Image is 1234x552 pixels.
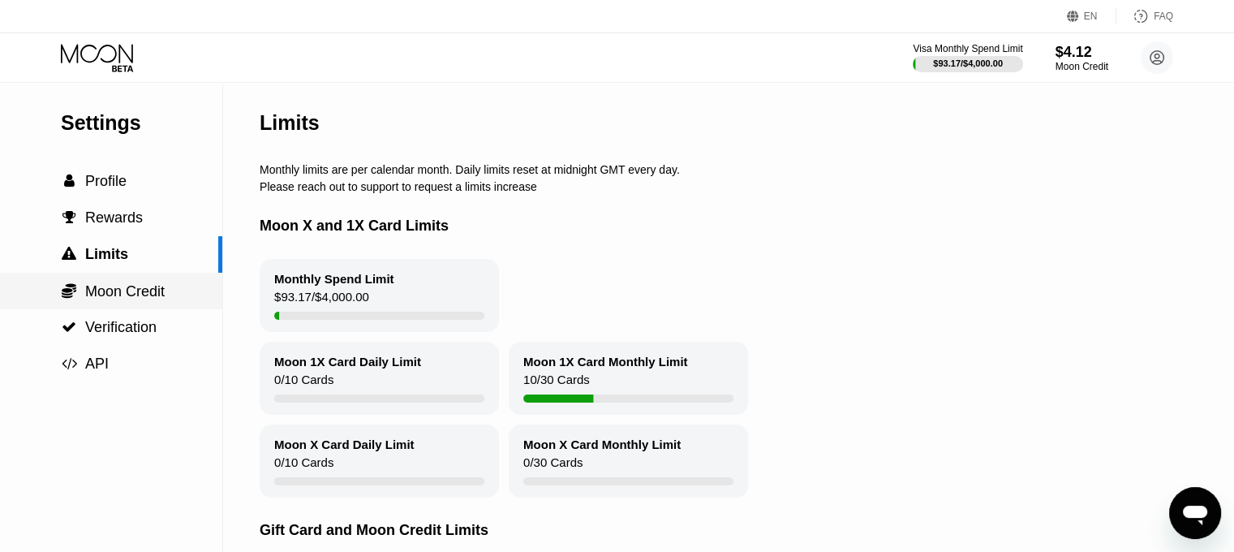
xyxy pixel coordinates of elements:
div: $4.12Moon Credit [1056,44,1108,72]
span:  [62,320,76,334]
div: 10 / 30 Cards [523,373,590,395]
div:  [61,247,77,261]
span:  [62,210,76,225]
span: Moon Credit [85,283,165,300]
div: Visa Monthly Spend Limit [913,43,1022,54]
div:  [61,320,77,334]
div: Visa Monthly Spend Limit$93.17/$4,000.00 [913,43,1022,72]
span: Rewards [85,209,143,226]
div: 0 / 10 Cards [274,373,333,395]
div: $93.17 / $4,000.00 [933,58,1003,68]
div: 0 / 30 Cards [523,455,583,477]
div: Limits [260,111,320,135]
span: API [85,356,109,372]
div:  [61,356,77,371]
div: $4.12 [1056,44,1108,61]
span: Verification [85,319,157,335]
div: EN [1067,8,1116,24]
div: $93.17 / $4,000.00 [274,290,369,312]
div: Settings [61,111,222,135]
span: Limits [85,246,128,262]
span: Profile [85,173,127,189]
div: Moon Credit [1056,61,1108,72]
div: Monthly Spend Limit [274,272,394,286]
div: FAQ [1116,8,1173,24]
span:  [64,174,75,188]
iframe: Кнопка запуска окна обмена сообщениями [1169,487,1221,539]
span:  [62,282,76,299]
div: Moon X Card Monthly Limit [523,438,681,451]
div:  [61,174,77,188]
div: Moon 1X Card Monthly Limit [523,355,688,369]
div:  [61,282,77,299]
span:  [62,356,77,371]
div:  [61,210,77,225]
div: Moon 1X Card Daily Limit [274,355,421,369]
div: Moon X Card Daily Limit [274,438,415,451]
div: 0 / 10 Cards [274,455,333,477]
span:  [62,247,76,261]
div: EN [1084,11,1098,22]
div: FAQ [1154,11,1173,22]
